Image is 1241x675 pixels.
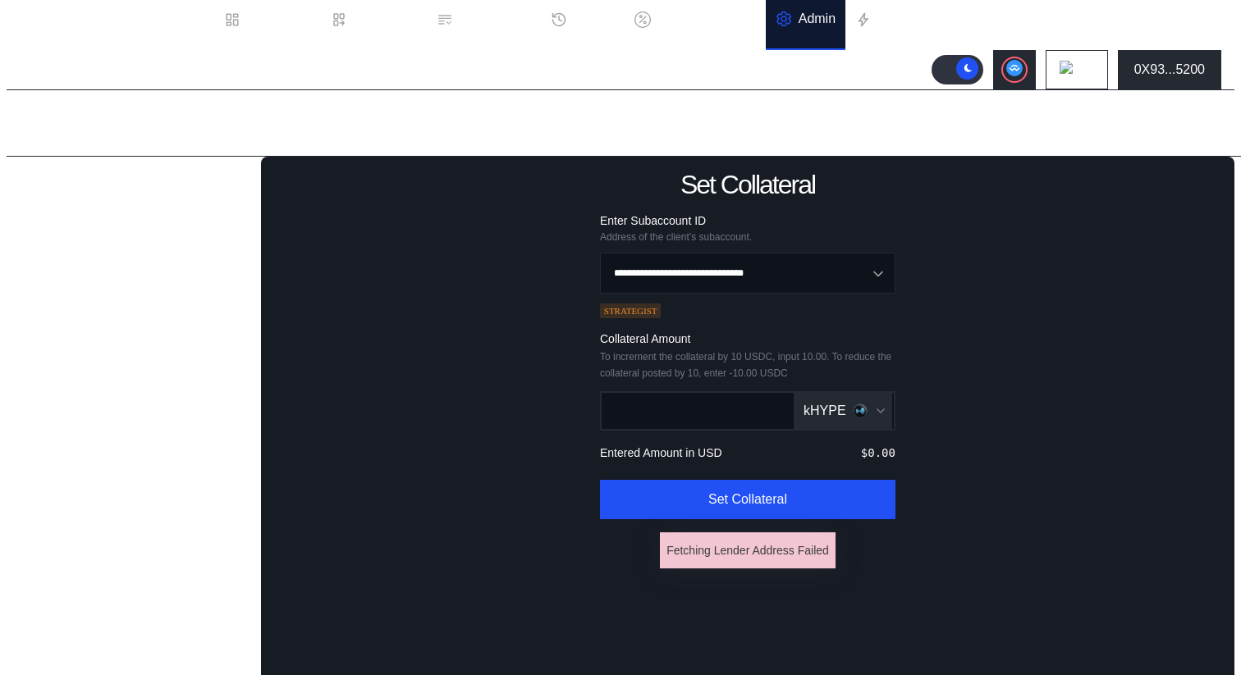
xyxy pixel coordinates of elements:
[29,177,112,192] div: Lending Pools
[600,253,895,294] button: Open menu
[853,404,868,418] img: khype.png
[29,415,135,430] div: Balance Collateral
[600,303,661,318] div: STRATEGIST
[1046,50,1108,89] button: chain logo
[600,231,895,243] div: Address of the client’s subaccount.
[574,12,615,27] div: History
[600,349,895,381] div: To increment the collateral by 10 USDC, input 10.00. To reduce the collateral posted by 10, enter...
[600,445,722,460] div: Entered Amount in USD
[29,231,65,246] div: Loans
[29,339,85,353] div: Collateral
[804,404,846,418] div: kHYPE
[657,12,756,27] div: Discount Factors
[794,393,892,429] button: Open menu for selecting token for payment
[247,12,311,27] div: Dashboard
[354,12,417,27] div: Loan Book
[600,480,895,519] button: Set Collateral
[861,446,895,459] div: $ 0.00
[1118,50,1221,89] button: 0X93...5200
[878,12,951,27] div: Automations
[23,280,256,303] div: Set Withdrawal
[23,253,256,276] div: Withdraw to Lender
[39,387,230,407] div: Set Collateral
[29,204,105,219] div: Subaccounts
[799,11,836,26] div: Admin
[680,170,815,200] div: Set Collateral
[1060,61,1078,79] img: chain logo
[39,362,230,381] div: Transfer Collateral
[23,308,256,331] div: Set Loan Fees
[666,539,829,562] div: Fetching Lender Address Failed
[600,213,895,228] div: Enter Subaccount ID
[460,12,531,27] div: Permissions
[600,331,895,346] div: Collateral Amount
[20,108,146,139] div: Admin Page
[1134,62,1205,77] div: 0X93...5200
[860,408,870,418] img: hyperevm-CUbfO1az.svg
